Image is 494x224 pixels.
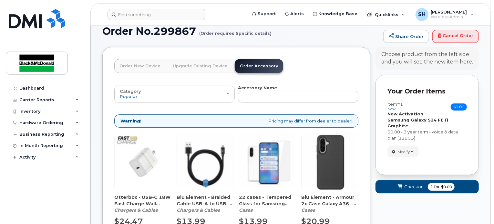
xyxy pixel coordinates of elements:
[418,11,426,18] span: SH
[114,86,235,102] button: Category Popular
[177,133,234,190] img: accessory36348.JPG
[318,11,357,17] span: Knowledge Base
[177,207,220,213] em: Chargers & Cables
[387,123,408,128] strong: Graphite
[248,7,280,20] a: Support
[177,194,234,213] div: Blu Element - Braided Cable USB-A to USB-C (4ft) – Black (CAMIPZ000176)
[120,94,138,99] span: Popular
[199,25,272,35] small: (Order requires Specific details)
[387,107,396,111] small: new
[387,117,448,122] strong: Samsung Galaxy S24 FE ()
[301,194,358,207] span: Blu Element - Armour 2x Case Galaxy A36 - Black (CACABE000879)
[258,11,276,17] span: Support
[280,7,308,20] a: Alerts
[432,30,479,43] a: Cancel Order
[308,7,362,20] a: Knowledge Base
[302,133,358,190] img: accessory37070.JPG
[433,184,441,190] span: for
[404,184,425,190] span: Checkout
[120,118,141,124] strong: Warning!
[115,133,171,190] img: accessory36681.JPG
[108,9,205,20] input: Find something...
[431,9,467,15] span: [PERSON_NAME]
[177,194,234,207] span: Blu Element - Braided Cable USB-A to USB-C (4ft) – Black (CAMIPZ000176)
[383,30,429,43] a: Share Order
[114,207,158,213] em: Chargers & Cables
[430,184,433,190] span: 1
[290,11,304,17] span: Alerts
[102,25,380,37] h1: Order No.299867
[239,207,252,213] em: Cases
[387,87,467,96] p: Your Order Items
[114,194,171,213] div: Otterbox - USB-C 18W Fast Charge Wall Adapter - White (CAHCAP000074)
[397,149,410,155] span: Modify
[441,184,452,190] span: $0.00
[387,129,467,141] div: $0.00 - 3 year term - voice & data plan (128GB)
[238,85,277,90] strong: Accessory Name
[239,194,296,213] div: 22 cases - Tempered Glass for Samsung Galaxy A36 (CATGBE000138)
[301,207,315,213] em: Cases
[114,114,358,128] div: Pricing may differ from dealer to dealer!
[235,59,283,73] a: Order Accessory
[387,146,419,157] button: Modify
[114,194,171,207] span: Otterbox - USB-C 18W Fast Charge Wall Adapter - White (CAHCAP000074)
[387,111,423,116] strong: New Activation
[381,51,473,66] div: Choose product from the left side and you will see the new item here.
[301,194,358,213] div: Blu Element - Armour 2x Case Galaxy A36 - Black (CACABE000879)
[114,59,166,73] a: Order New Device
[239,194,296,207] span: 22 cases - Tempered Glass for Samsung Galaxy A36 (CATGBE000138)
[387,102,403,111] h3: Item
[363,8,410,21] div: Quicklinks
[397,102,403,107] span: #1
[411,8,479,21] div: Serena Hunter
[376,180,479,193] button: Checkout 1 for $0.00
[120,89,141,94] span: Category
[239,133,296,190] img: accessory37072.JPG
[168,59,233,73] a: Upgrade Existing Device
[431,15,467,20] span: Wireless Admin
[451,103,467,111] span: $0.00
[375,12,398,17] span: Quicklinks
